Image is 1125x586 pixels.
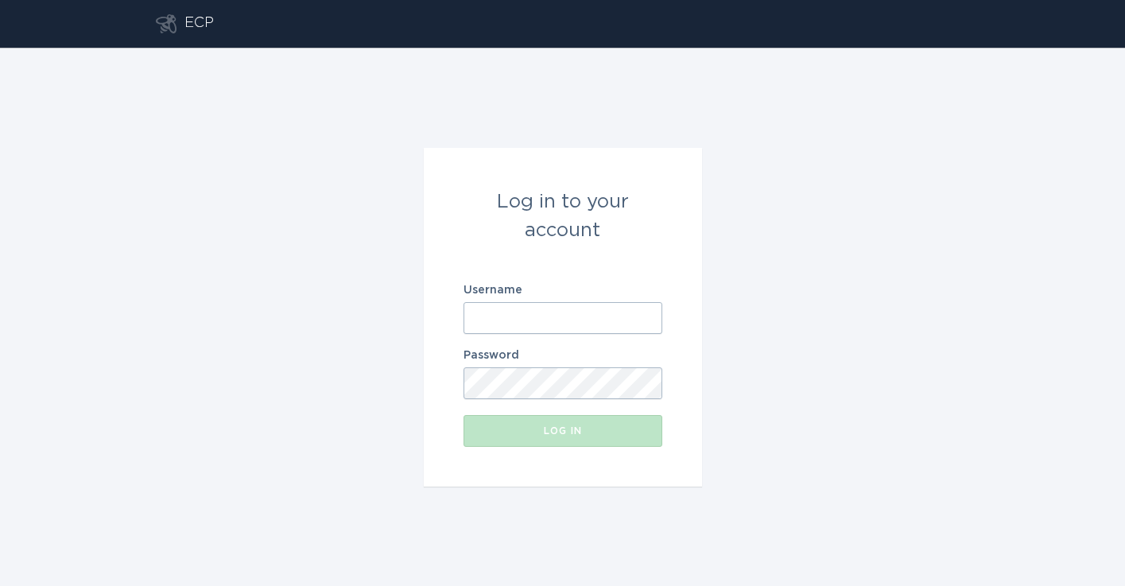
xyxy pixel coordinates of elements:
[464,188,662,245] div: Log in to your account
[184,14,214,33] div: ECP
[464,350,662,361] label: Password
[156,14,177,33] button: Go to dashboard
[464,415,662,447] button: Log in
[464,285,662,296] label: Username
[471,426,654,436] div: Log in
